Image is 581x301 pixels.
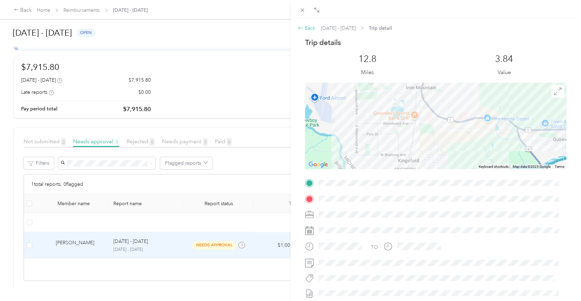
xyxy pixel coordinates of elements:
div: Back [298,25,315,32]
button: Keyboard shortcuts [479,164,509,169]
p: Value [497,68,511,77]
p: Trip details [305,38,341,47]
span: Trip detail [369,25,392,32]
div: TO [371,244,378,251]
p: 3.84 [495,54,513,65]
a: Terms (opens in new tab) [555,165,564,168]
span: Map data ©2025 Google [513,165,550,168]
span: [DATE] - [DATE] [321,25,356,32]
p: 12.8 [358,54,376,65]
a: Open this area in Google Maps (opens a new window) [307,160,330,169]
img: Google [307,160,330,169]
iframe: Everlance-gr Chat Button Frame [542,262,581,301]
p: Miles [361,68,374,77]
